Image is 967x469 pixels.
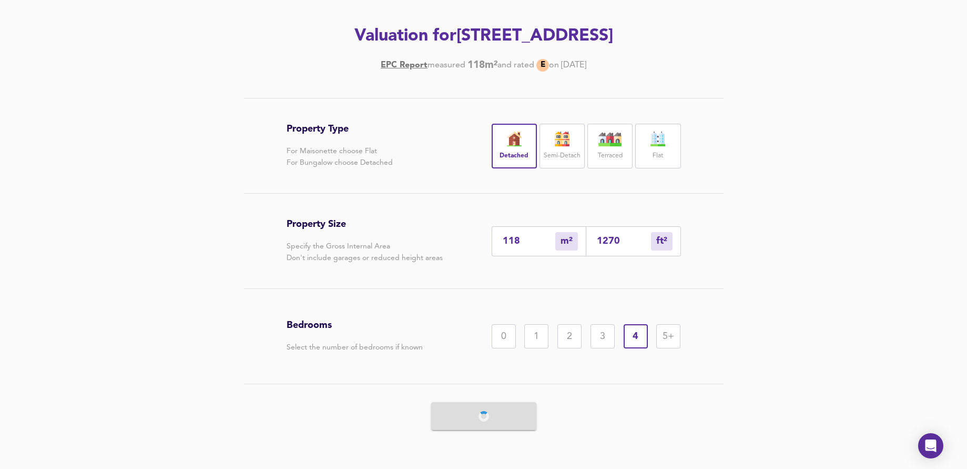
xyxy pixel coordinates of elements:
[186,25,781,48] h2: Valuation for [STREET_ADDRESS]
[624,324,648,348] div: 4
[651,232,673,251] div: m²
[549,59,559,71] div: on
[598,149,623,163] label: Terraced
[381,59,427,71] a: EPC Report
[555,232,578,251] div: m²
[287,145,393,168] p: For Maisonette choose Flat For Bungalow choose Detached
[524,324,548,348] div: 1
[287,123,393,135] h3: Property Type
[591,324,615,348] div: 3
[557,324,582,348] div: 2
[427,59,465,71] div: measured
[645,132,671,146] img: flat-icon
[287,320,423,331] h3: Bedrooms
[653,149,663,163] label: Flat
[635,124,680,168] div: Flat
[656,324,680,348] div: 5+
[597,132,623,146] img: house-icon
[540,124,585,168] div: Semi-Detach
[492,124,537,168] div: Detached
[536,59,549,72] div: E
[287,241,443,264] p: Specify the Gross Internal Area Don't include garages or reduced height areas
[381,59,586,72] div: [DATE]
[467,59,497,71] b: 118 m²
[918,433,943,458] div: Open Intercom Messenger
[503,236,555,247] input: Enter sqm
[492,324,516,348] div: 0
[587,124,633,168] div: Terraced
[549,132,575,146] img: house-icon
[287,342,423,353] p: Select the number of bedrooms if known
[597,236,651,247] input: Sqft
[500,149,528,163] label: Detached
[544,149,581,163] label: Semi-Detach
[287,218,443,230] h3: Property Size
[497,59,534,71] div: and rated
[501,132,527,146] img: house-icon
